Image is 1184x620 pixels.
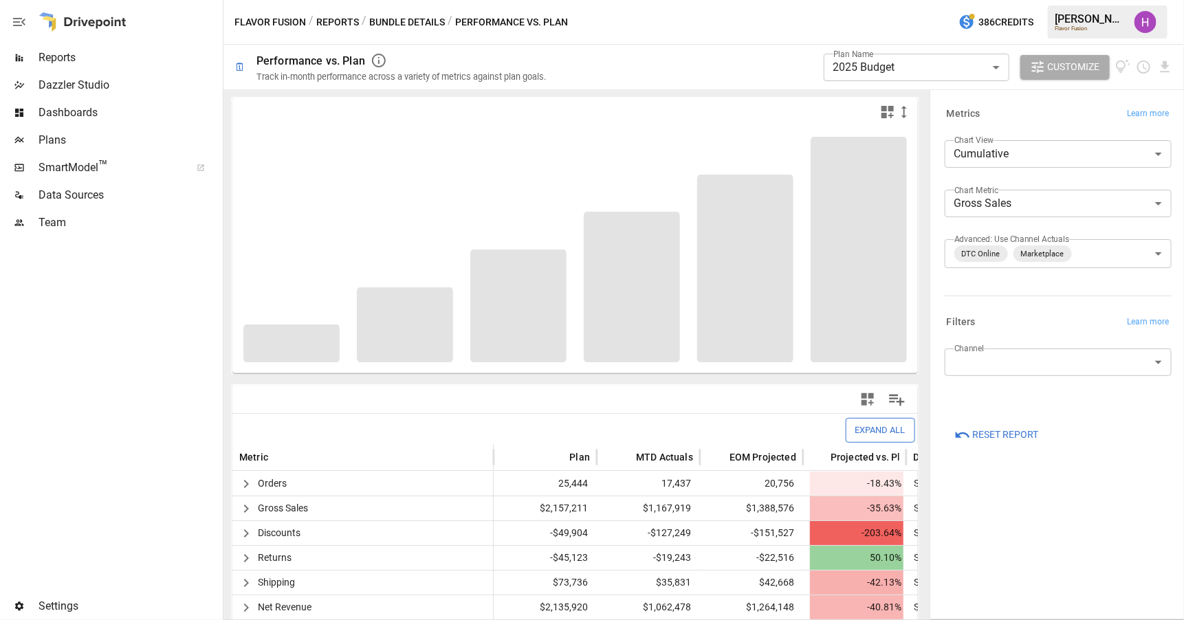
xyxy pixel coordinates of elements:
[604,472,693,496] span: 17,437
[1127,107,1170,121] span: Learn more
[501,521,590,545] span: -$49,904
[39,132,220,148] span: Plans
[1127,315,1170,329] span: Learn more
[881,384,912,415] button: Manage Columns
[569,450,590,464] span: Plan
[954,233,1069,245] label: Advanced: Use Channel Actuals
[39,77,220,93] span: Dazzler Studio
[707,496,796,520] span: $1,388,576
[810,546,903,570] span: 50.10%
[908,502,1042,513] span: Shopify, Amazon, SmartModel
[501,472,590,496] span: 25,444
[1020,55,1110,80] button: Customize
[810,472,903,496] span: -18.43%
[908,478,1042,489] span: Shopify, Amazon, SmartModel
[258,552,292,563] span: Returns
[256,71,546,82] div: Track in-month performance across a variety of metrics against plan goals.
[810,496,903,520] span: -35.63%
[604,595,693,619] span: $1,062,478
[39,104,220,121] span: Dashboards
[604,496,693,520] span: $1,167,919
[810,447,829,467] button: Sort
[810,571,903,595] span: -42.13%
[39,49,220,66] span: Reports
[707,521,796,545] span: -$151,527
[908,601,1042,612] span: Shopify, Amazon, SmartModel
[1157,59,1173,75] button: Download report
[707,472,796,496] span: 20,756
[707,546,796,570] span: -$22,516
[1115,55,1131,80] button: View documentation
[501,496,590,520] span: $2,157,211
[604,571,693,595] span: $35,831
[309,14,314,31] div: /
[549,447,568,467] button: Sort
[973,426,1039,443] span: Reset Report
[913,450,967,464] span: Data Source
[709,447,728,467] button: Sort
[833,48,874,60] label: Plan Name
[501,546,590,570] span: -$45,123
[362,14,366,31] div: /
[234,60,245,74] div: 🗓
[1048,58,1100,76] span: Customize
[39,598,220,615] span: Settings
[258,527,300,538] span: Discounts
[604,521,693,545] span: -$127,249
[316,14,359,31] button: Reports
[846,418,915,442] button: Expand All
[730,450,796,464] span: EOM Projected
[810,521,903,545] span: -203.64%
[39,187,220,203] span: Data Sources
[908,577,1042,588] span: Shopify, Amazon, SmartModel
[39,159,182,176] span: SmartModel
[954,184,999,196] label: Chart Metric
[945,423,1049,447] button: Reset Report
[1016,246,1070,262] span: Marketplace
[258,502,308,513] span: Gross Sales
[824,54,1009,81] div: 2025 Budget
[947,107,980,122] h6: Metrics
[615,447,635,467] button: Sort
[234,14,306,31] button: Flavor Fusion
[239,450,268,464] span: Metric
[39,214,220,231] span: Team
[256,54,365,67] div: Performance vs. Plan
[945,190,1172,217] div: Gross Sales
[604,546,693,570] span: -$19,243
[1055,25,1126,32] div: Flavor Fusion
[945,140,1172,168] div: Cumulative
[369,14,445,31] button: Bundle Details
[258,601,311,612] span: Net Revenue
[954,134,994,146] label: Chart View
[908,527,1042,538] span: Shopify, Amazon, SmartModel
[831,450,912,464] span: Projected vs. Plan
[908,552,1042,563] span: Shopify, Amazon, SmartModel
[954,342,985,354] label: Channel
[501,571,590,595] span: $73,736
[947,315,976,330] h6: Filters
[1055,12,1126,25] div: [PERSON_NAME]
[270,447,289,467] button: Sort
[1134,11,1156,33] img: Harry Antonio
[707,571,796,595] span: $42,668
[1136,59,1152,75] button: Schedule report
[98,157,108,175] span: ™
[258,577,295,588] span: Shipping
[956,246,1006,262] span: DTC Online
[810,595,903,619] span: -40.81%
[636,450,693,464] span: MTD Actuals
[707,595,796,619] span: $1,264,148
[448,14,452,31] div: /
[501,595,590,619] span: $2,135,920
[1126,3,1165,41] button: Harry Antonio
[978,14,1033,31] span: 386 Credits
[953,10,1039,35] button: 386Credits
[258,478,287,489] span: Orders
